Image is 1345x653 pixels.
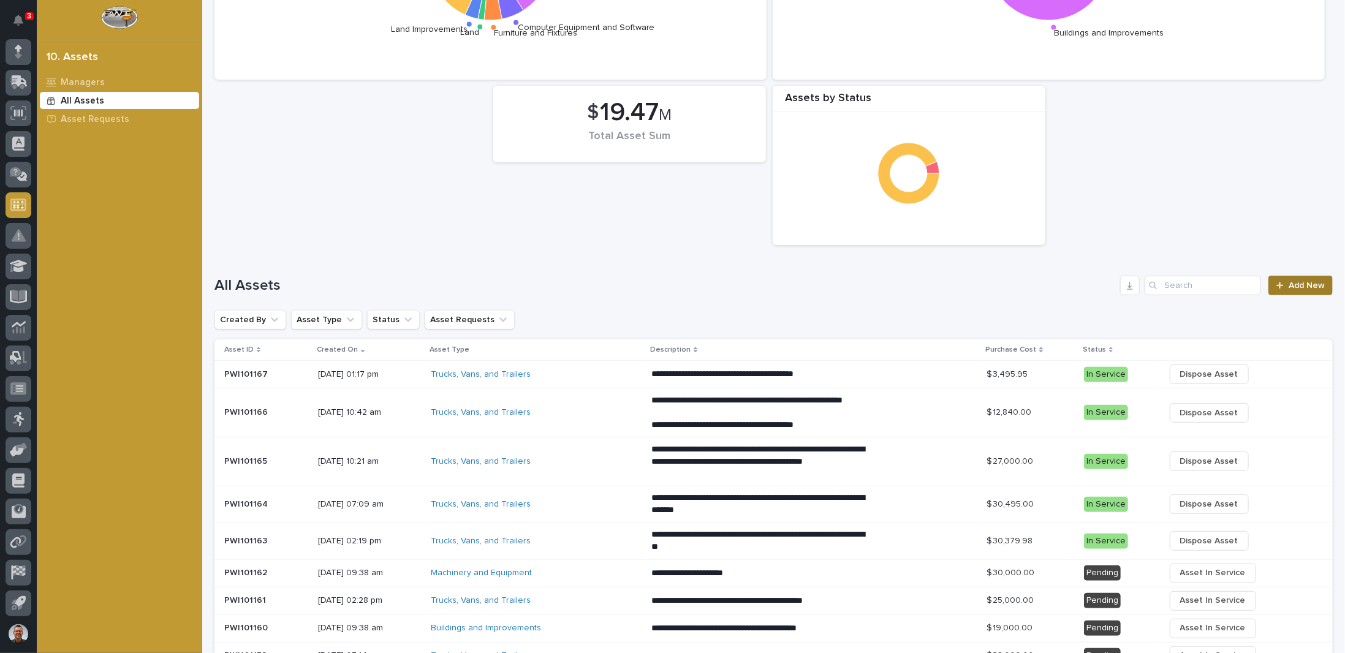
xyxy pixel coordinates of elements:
span: Asset In Service [1180,565,1246,580]
button: Notifications [6,7,31,33]
button: Dispose Asset [1170,531,1249,551]
span: Dispose Asset [1180,406,1238,420]
p: PWI101164 [224,497,270,510]
p: PWI101165 [224,454,270,467]
span: Dispose Asset [1180,367,1238,382]
span: $ [588,101,599,124]
p: [DATE] 10:42 am [318,407,421,418]
a: Trucks, Vans, and Trailers [431,369,531,380]
button: Asset In Service [1170,591,1256,611]
p: PWI101162 [224,565,270,578]
a: Add New [1268,276,1333,295]
button: Asset Requests [425,310,515,330]
button: Created By [214,310,286,330]
text: Land Improvements [392,25,468,34]
p: [DATE] 02:28 pm [318,595,421,606]
div: Pending [1084,621,1121,636]
p: Asset Requests [61,114,129,125]
a: All Assets [37,91,202,110]
a: Trucks, Vans, and Trailers [431,407,531,418]
a: Trucks, Vans, and Trailers [431,536,531,546]
p: Status [1083,343,1106,357]
p: [DATE] 09:38 am [318,623,421,633]
a: Trucks, Vans, and Trailers [431,456,531,467]
a: Machinery and Equipment [431,568,532,578]
img: Workspace Logo [101,6,137,29]
a: Trucks, Vans, and Trailers [431,499,531,510]
button: Asset In Service [1170,619,1256,638]
p: $ 3,495.95 [987,367,1030,380]
p: Description [650,343,691,357]
div: Pending [1084,565,1121,581]
text: Furniture and Fixtures [494,28,577,37]
div: Notifications3 [15,15,31,34]
div: 10. Assets [47,51,98,64]
p: PWI101167 [224,367,270,380]
input: Search [1145,276,1261,295]
div: In Service [1084,405,1128,420]
p: $ 30,379.98 [987,534,1035,546]
div: In Service [1084,454,1128,469]
span: Asset In Service [1180,621,1246,635]
p: PWI101163 [224,534,270,546]
button: Asset Type [291,310,362,330]
p: $ 12,840.00 [987,405,1034,418]
a: Managers [37,73,202,91]
button: Dispose Asset [1170,494,1249,514]
p: Asset Type [430,343,469,357]
p: PWI101161 [224,593,268,606]
text: Buildings and Improvements [1055,28,1164,37]
div: In Service [1084,534,1128,549]
button: users-avatar [6,621,31,647]
span: Asset In Service [1180,593,1246,608]
span: 19.47 [601,100,659,126]
button: Dispose Asset [1170,364,1249,384]
button: Dispose Asset [1170,403,1249,423]
p: PWI101166 [224,405,270,418]
a: Buildings and Improvements [431,623,541,633]
p: $ 27,000.00 [987,454,1036,467]
p: [DATE] 02:19 pm [318,536,421,546]
p: [DATE] 01:17 pm [318,369,421,380]
span: M [659,107,672,123]
button: Dispose Asset [1170,451,1249,471]
button: Asset In Service [1170,564,1256,583]
button: Status [367,310,420,330]
h1: All Assets [214,277,1115,295]
p: PWI101160 [224,621,270,633]
span: Dispose Asset [1180,454,1238,469]
p: [DATE] 07:09 am [318,499,421,510]
a: Asset Requests [37,110,202,128]
text: Land [461,28,480,36]
p: $ 30,000.00 [987,565,1037,578]
div: Assets by Status [773,92,1045,112]
p: Managers [61,77,105,88]
p: [DATE] 09:38 am [318,568,421,578]
p: All Assets [61,96,104,107]
tr: PWI101162PWI101162 [DATE] 09:38 amMachinery and Equipment **** **** **** **** ***$ 30,000.00$ 30,... [214,559,1333,587]
p: 3 [27,12,31,20]
span: Dispose Asset [1180,497,1238,511]
div: Pending [1084,593,1121,608]
div: In Service [1084,497,1128,512]
p: Created On [317,343,358,357]
text: Computer Equipment and Software [518,23,655,32]
span: Dispose Asset [1180,534,1238,548]
a: Trucks, Vans, and Trailers [431,595,531,606]
div: In Service [1084,367,1128,382]
p: $ 30,495.00 [987,497,1036,510]
p: $ 19,000.00 [987,621,1035,633]
p: Purchase Cost [985,343,1036,357]
p: [DATE] 10:21 am [318,456,421,467]
span: Add New [1289,281,1325,290]
div: Total Asset Sum [514,130,745,156]
p: $ 25,000.00 [987,593,1036,606]
p: Asset ID [224,343,254,357]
